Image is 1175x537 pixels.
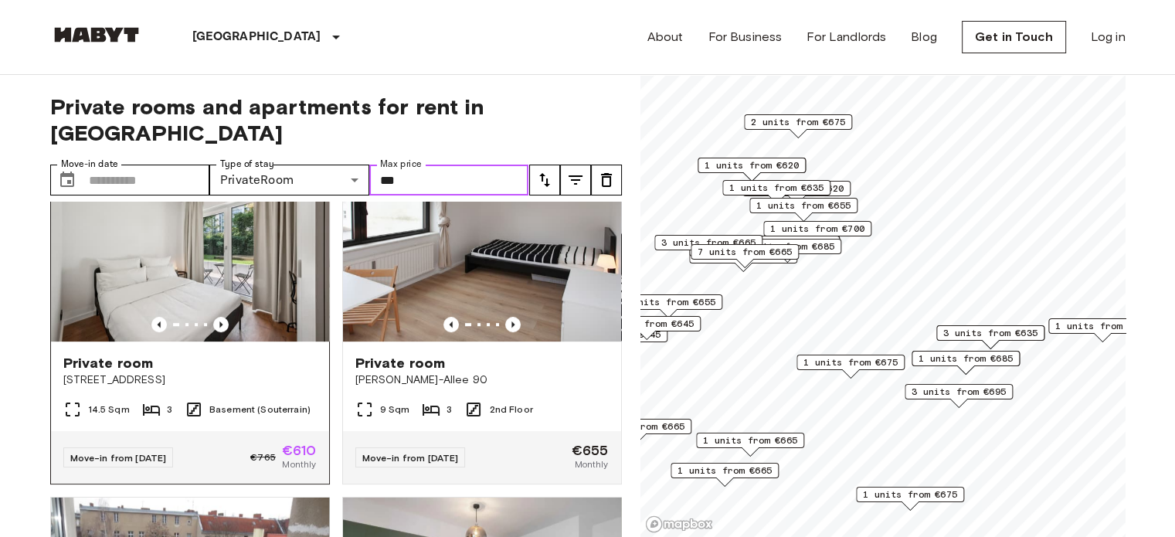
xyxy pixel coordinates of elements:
div: Map marker [671,463,779,487]
a: Mapbox logo [645,515,713,533]
a: Marketing picture of unit DE-01-259-002-01QPrevious imagePrevious imagePrivate room[STREET_ADDRES... [50,155,330,484]
button: tune [529,165,560,195]
button: Previous image [505,317,521,332]
img: Habyt [50,27,143,42]
a: Get in Touch [962,21,1066,53]
div: PrivateRoom [209,165,369,195]
span: Basement (Souterrain) [209,403,311,416]
div: Map marker [912,351,1020,375]
a: Log in [1091,28,1126,46]
span: 1 units from €665 [677,464,772,478]
span: 1 units from €685 [919,352,1013,365]
span: 3 units from €655 [621,295,715,309]
div: Map marker [936,325,1044,349]
button: Choose date [52,165,83,195]
span: 7 units from €665 [698,245,792,259]
div: Map marker [691,244,799,268]
span: Move-in from [DATE] [70,452,167,464]
p: [GEOGRAPHIC_DATA] [192,28,321,46]
span: 1 units from €665 [703,433,797,447]
a: For Landlords [807,28,886,46]
span: 9 Sqm [380,403,410,416]
span: €655 [572,444,609,457]
span: 1 units from €685 [740,240,834,253]
div: Map marker [749,198,857,222]
span: 1 units from €620 [749,182,844,195]
span: [STREET_ADDRESS] [63,372,317,388]
span: Monthly [282,457,316,471]
button: tune [560,165,591,195]
div: Map marker [905,384,1013,408]
label: Type of stay [220,158,274,171]
a: For Business [708,28,782,46]
span: 1 units from €645 [599,317,694,331]
span: Monthly [574,457,608,471]
span: 2 units from €675 [751,115,845,129]
img: Marketing picture of unit DE-01-249-01M [343,156,621,342]
a: Marketing picture of unit DE-01-249-01MPrevious imagePrevious imagePrivate room[PERSON_NAME]-Alle... [342,155,622,484]
button: Previous image [151,317,167,332]
span: 3 units from €635 [943,326,1037,340]
span: 3 [447,403,452,416]
span: 1 units from €620 [705,158,799,172]
span: 2 units from €665 [590,420,684,433]
span: 3 units from €665 [661,236,756,250]
div: Map marker [856,487,964,511]
span: 1 units from €635 [729,181,824,195]
div: Map marker [696,433,804,457]
label: Move-in date [61,158,118,171]
div: Map marker [593,316,701,340]
span: Private room [355,354,446,372]
span: 1 units from €665 [739,236,833,250]
div: Map marker [722,180,830,204]
div: Map marker [654,235,762,259]
span: 3 [167,403,172,416]
span: €610 [282,444,317,457]
button: Previous image [213,317,229,332]
div: Map marker [763,221,871,245]
span: 1 units from €655 [756,199,851,212]
div: Map marker [742,181,851,205]
a: Blog [911,28,937,46]
button: tune [591,165,622,195]
div: Map marker [583,419,691,443]
span: 1 units from €675 [803,355,898,369]
button: Previous image [443,317,459,332]
div: Map marker [796,355,905,379]
span: [PERSON_NAME]-Allee 90 [355,372,609,388]
div: Map marker [614,294,722,318]
span: €765 [250,450,276,464]
div: Map marker [698,158,806,182]
div: Map marker [732,236,840,260]
span: Move-in from [DATE] [362,452,459,464]
span: Private rooms and apartments for rent in [GEOGRAPHIC_DATA] [50,93,622,146]
span: 1 units from €700 [770,222,864,236]
label: Max price [380,158,422,171]
span: 3 units from €695 [912,385,1006,399]
span: 1 units from €645 [1055,319,1150,333]
div: Map marker [744,114,852,138]
span: 1 units from €675 [863,488,957,501]
a: About [647,28,684,46]
span: 14.5 Sqm [88,403,130,416]
div: Map marker [733,239,841,263]
div: Map marker [1048,318,1156,342]
span: 2nd Floor [489,403,532,416]
img: Marketing picture of unit DE-01-259-002-01Q [51,156,329,342]
span: Private room [63,354,154,372]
